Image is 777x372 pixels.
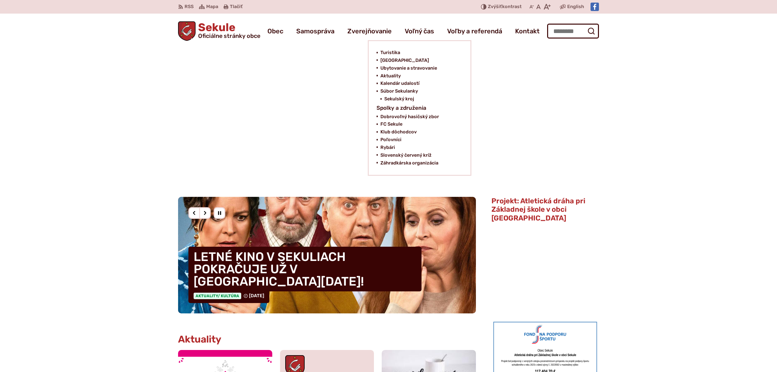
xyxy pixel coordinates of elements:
span: Ubytovanie a stravovanie [380,64,437,72]
div: Pozastaviť pohyb slajdera [214,207,225,219]
span: Dobrovoľný hasičský zbor [380,113,439,121]
a: LETNÉ KINO V SEKULIACH POKRAČUJE UŽ V [GEOGRAPHIC_DATA][DATE]! Aktuality/ Kultúra [DATE] [178,197,476,313]
img: Prejsť na domovskú stránku [178,21,196,41]
span: Súbor Sekulanky [380,87,418,95]
span: kontrast [488,4,522,10]
span: [GEOGRAPHIC_DATA] [380,57,429,64]
a: Turistika [380,49,454,57]
a: Rybári [380,144,454,152]
span: Turistika [380,49,400,57]
div: Predošlý slajd [188,207,200,219]
h1: Sekule [196,22,260,39]
span: Poľovníci [380,136,401,144]
h3: Aktuality [178,334,221,345]
a: Klub dôchodcov [380,128,454,136]
span: Mapa [206,3,218,11]
a: Voľný čas [405,22,434,40]
a: FC Sekule [380,120,454,128]
a: Obec [267,22,283,40]
a: Ubytovanie a stravovanie [380,64,454,72]
span: RSS [185,3,194,11]
a: Spolky a združenia [377,103,446,113]
a: Súbor Sekulanky [380,87,454,95]
a: English [566,3,585,11]
span: Tlačiť [230,4,242,10]
span: FC Sekule [380,120,402,128]
div: Nasledujúci slajd [199,207,211,219]
span: Zvýšiť [488,4,502,9]
span: Rybári [380,144,395,152]
a: Slovenský červený kríž [380,152,454,159]
a: Dobrovoľný hasičský zbor [380,113,454,121]
a: Logo Sekule, prejsť na domovskú stránku. [178,21,260,41]
a: Záhradkárska organizácia [380,159,454,167]
img: Prejsť na Facebook stránku [591,3,599,11]
div: 2 / 8 [178,197,476,313]
a: Poľovníci [380,136,454,144]
a: Sekulský kroj [384,95,458,103]
span: Slovenský červený kríž [380,152,432,159]
h4: LETNÉ KINO V SEKULIACH POKRAČUJE UŽ V [GEOGRAPHIC_DATA][DATE]! [188,247,422,291]
span: Aktuality [194,293,241,299]
a: Samospráva [296,22,334,40]
a: Voľby a referendá [447,22,502,40]
span: / Kultúra [218,294,239,298]
img: logo_fnps.png [491,226,599,296]
span: Aktuality [380,72,401,80]
a: Aktuality [380,72,454,80]
span: Oficiálne stránky obce [198,33,260,39]
span: English [567,3,584,11]
span: Kalendár udalostí [380,80,420,87]
span: [DATE] [249,293,264,299]
a: Kontakt [515,22,540,40]
span: Klub dôchodcov [380,128,417,136]
span: Projekt: Atletická dráha pri Základnej škole v obci [GEOGRAPHIC_DATA] [491,197,585,222]
span: Záhradkárska organizácia [380,159,438,167]
span: Spolky a združenia [377,103,426,113]
a: Zverejňovanie [347,22,392,40]
a: [GEOGRAPHIC_DATA] [380,57,454,64]
span: Sekulský kroj [384,95,414,103]
a: Kalendár udalostí [380,80,454,87]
